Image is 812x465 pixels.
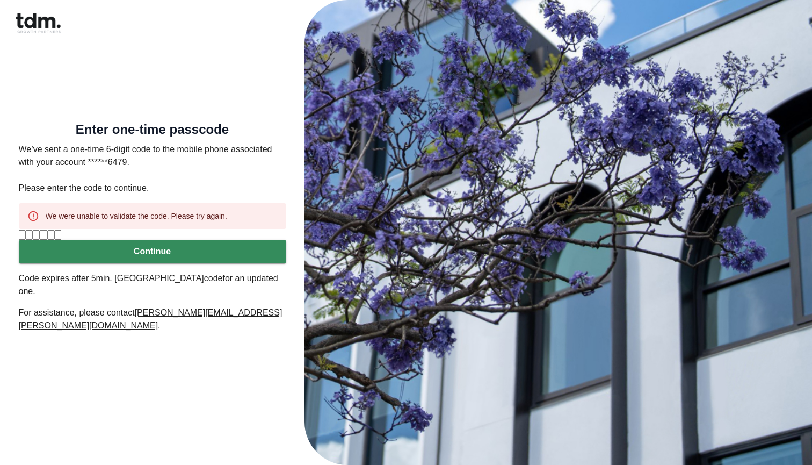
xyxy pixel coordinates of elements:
p: For assistance, please contact . [19,306,286,332]
div: We were unable to validate the code. Please try again. [46,206,227,226]
input: Digit 4 [40,230,47,240]
input: Digit 2 [26,230,33,240]
input: Digit 6 [54,230,61,240]
a: code [204,274,223,283]
input: Digit 5 [47,230,54,240]
button: Continue [19,240,286,263]
input: Digit 3 [33,230,40,240]
p: We’ve sent a one-time 6-digit code to the mobile phone associated with your account ******6479. P... [19,143,286,195]
h5: Enter one-time passcode [19,124,286,135]
input: Please enter verification code. Digit 1 [19,230,26,240]
p: Code expires after 5min. [GEOGRAPHIC_DATA] for an updated one. [19,272,286,298]
u: [PERSON_NAME][EMAIL_ADDRESS][PERSON_NAME][DOMAIN_NAME] [19,308,282,330]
